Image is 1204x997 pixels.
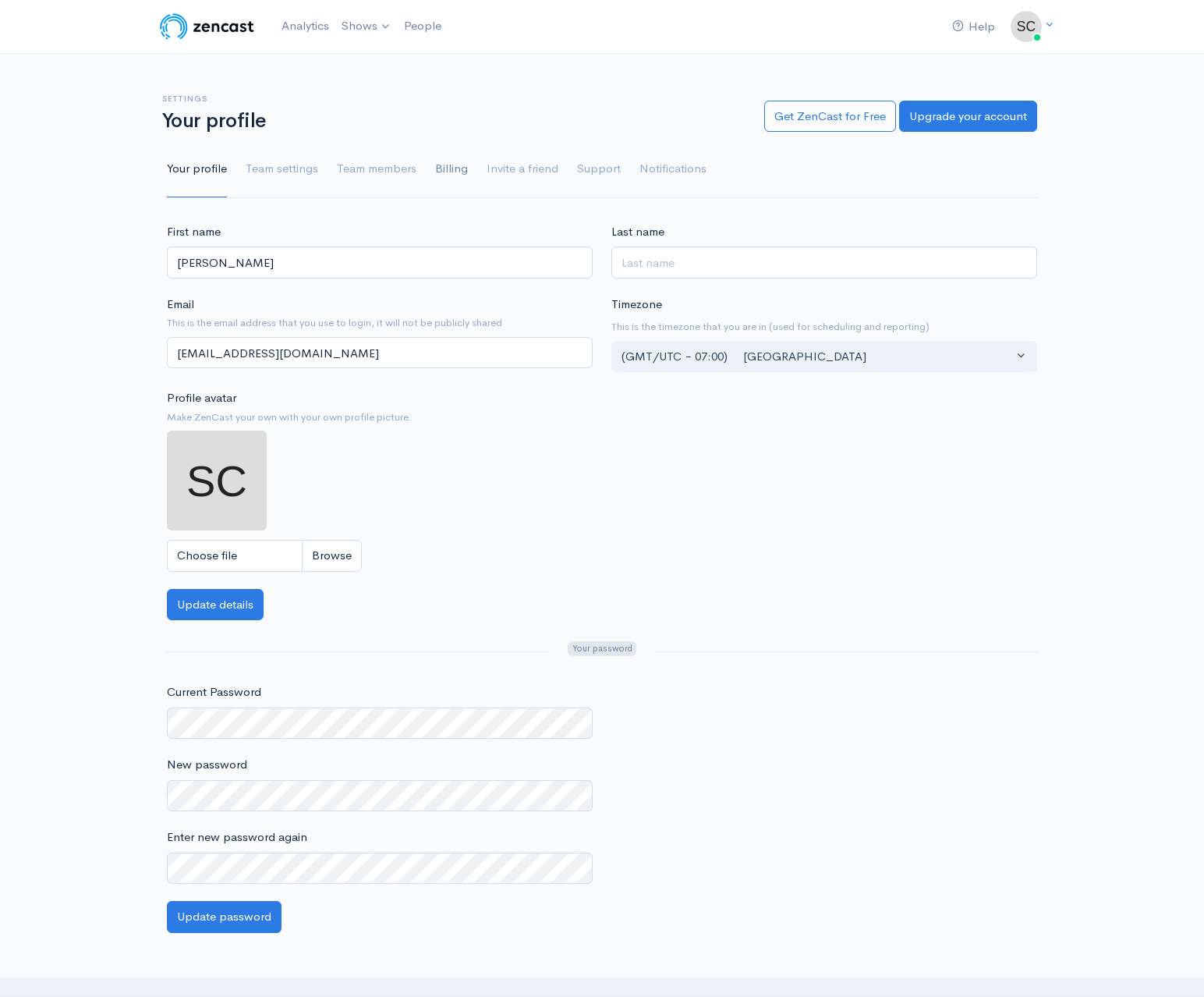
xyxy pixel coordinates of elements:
label: Last name [611,223,664,241]
button: (GMT/UTC − 07:00) Los Angeles [611,341,1037,373]
a: Billing [435,141,468,197]
label: Profile avatar [167,389,236,407]
label: Current Password [167,683,261,701]
a: Analytics [275,9,335,43]
img: ... [167,431,267,530]
label: Email [167,296,194,314]
a: Help [946,10,1001,44]
input: name@example.com [167,337,593,369]
a: Notifications [639,141,706,197]
h1: Your profile [162,110,745,133]
div: (GMT/UTC − 07:00) [GEOGRAPHIC_DATA] [621,348,1013,366]
button: Update details [167,589,264,621]
a: Invite a friend [487,141,558,197]
button: Update password [167,901,282,933]
a: Get ZenCast for Free [764,101,896,133]
label: Enter new password again [167,828,307,846]
a: Support [577,141,621,197]
a: Your profile [167,141,227,197]
label: New password [167,756,247,774]
input: First name [167,247,593,279]
a: Team settings [246,141,318,197]
input: Last name [611,247,1037,279]
span: Your password [568,641,636,656]
a: Team members [337,141,416,197]
label: Timezone [611,296,662,314]
a: People [398,9,448,43]
img: ... [1011,11,1042,42]
a: Shows [335,9,398,44]
small: This is the timezone that you are in (used for scheduling and reporting) [611,319,1037,335]
h6: Settings [162,94,745,103]
a: Upgrade your account [899,101,1037,133]
img: ZenCast Logo [158,11,257,42]
small: Make ZenCast your own with your own profile picture. [167,410,593,425]
label: First name [167,223,221,241]
small: This is the email address that you use to login, it will not be publicly shared [167,315,593,331]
